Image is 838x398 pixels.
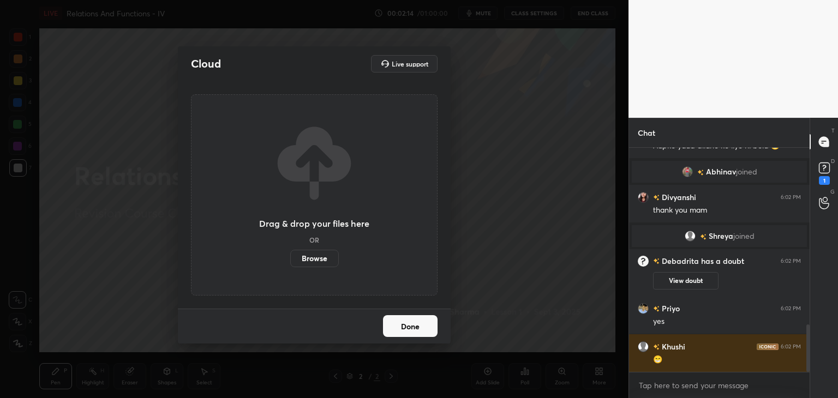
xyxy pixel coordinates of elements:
[781,258,801,264] div: 6:02 PM
[682,166,693,177] img: 285f291b44b640339ec192cd14a78377.jpg
[709,232,733,240] span: Shreya
[309,237,319,243] h5: OR
[392,61,428,67] h5: Live support
[781,343,801,350] div: 6:02 PM
[757,343,779,350] img: iconic-dark.1390631f.png
[819,176,830,185] div: 1
[660,341,685,352] h6: Khushi
[660,256,699,266] h6: Debadrita
[653,344,660,350] img: no-rating-badge.077c3623.svg
[700,234,707,240] img: no-rating-badge.077c3623.svg
[653,205,801,216] div: thank you mam
[629,148,810,372] div: grid
[653,195,660,201] img: no-rating-badge.077c3623.svg
[638,303,649,314] img: 1a20c6f5e22e4f3db114d7d991b92433.jpg
[699,256,744,266] span: has a doubt
[259,219,369,228] h3: Drag & drop your files here
[638,192,649,203] img: 171e8f4d9d7042c38f1bfb7addfb683f.jpg
[697,170,704,176] img: no-rating-badge.077c3623.svg
[660,191,696,203] h6: Divyanshi
[831,126,835,135] p: T
[653,256,660,266] img: no-rating-badge.077c3623.svg
[660,303,680,314] h6: Priyo
[191,57,221,71] h2: Cloud
[629,118,664,147] p: Chat
[638,341,649,352] img: default.png
[653,272,719,290] button: View doubt
[706,167,736,176] span: Abhinav
[781,194,801,201] div: 6:02 PM
[831,157,835,165] p: D
[781,305,801,312] div: 6:02 PM
[653,306,660,312] img: no-rating-badge.077c3623.svg
[733,232,755,240] span: joined
[653,354,801,365] div: 😁
[685,231,696,242] img: default.png
[653,316,801,327] div: yes
[830,188,835,196] p: G
[736,167,757,176] span: joined
[383,315,438,337] button: Done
